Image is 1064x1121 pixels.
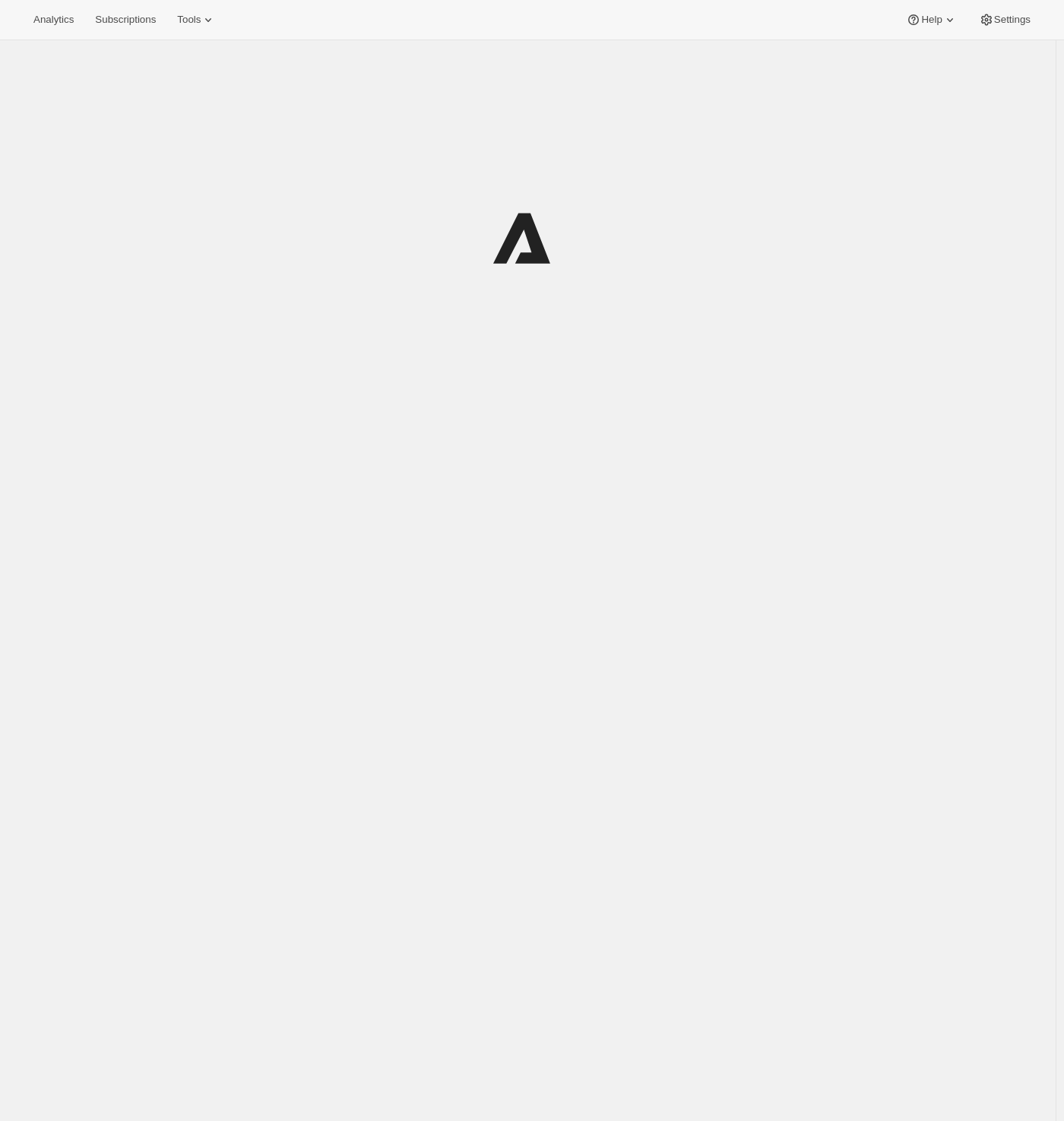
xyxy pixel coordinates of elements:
span: Help [921,14,942,26]
span: Subscriptions [95,14,156,26]
button: Tools [168,9,225,30]
button: Subscriptions [86,9,165,30]
span: Tools [177,14,201,26]
button: Analytics [24,9,83,30]
button: Settings [970,9,1040,30]
span: Settings [994,14,1031,26]
span: Analytics [33,14,74,26]
button: Help [897,9,966,30]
